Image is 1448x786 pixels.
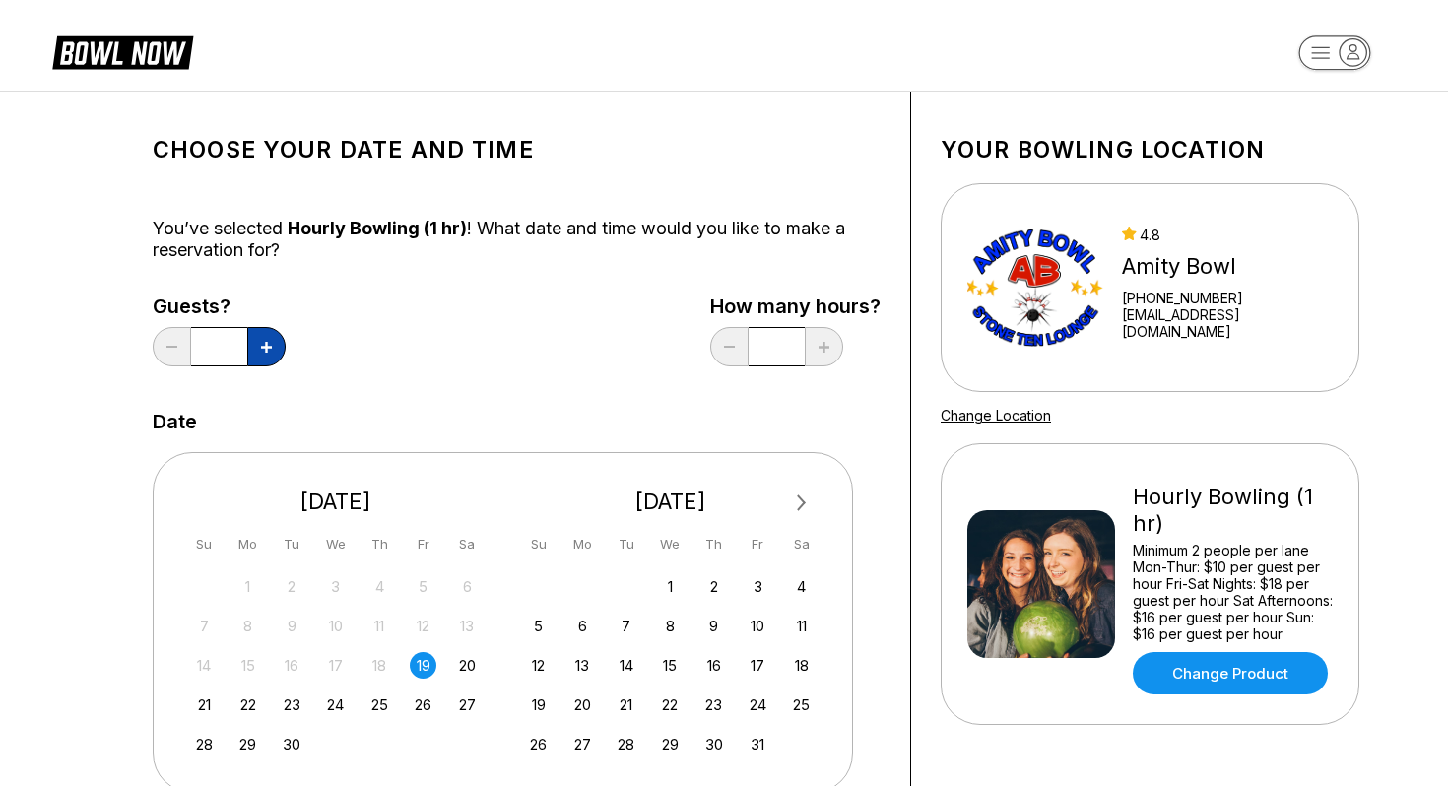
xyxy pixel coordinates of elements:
[1133,652,1328,694] a: Change Product
[279,731,305,757] div: Choose Tuesday, September 30th, 2025
[279,613,305,639] div: Not available Tuesday, September 9th, 2025
[613,531,639,557] div: Tu
[525,691,552,718] div: Choose Sunday, October 19th, 2025
[153,136,881,164] h1: Choose your Date and time
[279,531,305,557] div: Tu
[523,571,819,757] div: month 2025-10
[322,531,349,557] div: We
[569,613,596,639] div: Choose Monday, October 6th, 2025
[454,613,481,639] div: Not available Saturday, September 13th, 2025
[657,731,684,757] div: Choose Wednesday, October 29th, 2025
[188,571,484,757] div: month 2025-09
[745,691,771,718] div: Choose Friday, October 24th, 2025
[279,573,305,600] div: Not available Tuesday, September 2nd, 2025
[410,573,436,600] div: Not available Friday, September 5th, 2025
[657,691,684,718] div: Choose Wednesday, October 22nd, 2025
[1122,290,1333,306] div: [PHONE_NUMBER]
[234,691,261,718] div: Choose Monday, September 22nd, 2025
[657,573,684,600] div: Choose Wednesday, October 1st, 2025
[234,573,261,600] div: Not available Monday, September 1st, 2025
[322,652,349,679] div: Not available Wednesday, September 17th, 2025
[788,573,815,600] div: Choose Saturday, October 4th, 2025
[710,295,881,317] label: How many hours?
[745,573,771,600] div: Choose Friday, October 3rd, 2025
[153,218,881,261] div: You’ve selected ! What date and time would you like to make a reservation for?
[657,613,684,639] div: Choose Wednesday, October 8th, 2025
[613,691,639,718] div: Choose Tuesday, October 21st, 2025
[234,652,261,679] div: Not available Monday, September 15th, 2025
[234,531,261,557] div: Mo
[410,691,436,718] div: Choose Friday, September 26th, 2025
[569,691,596,718] div: Choose Monday, October 20th, 2025
[967,214,1104,361] img: Amity Bowl
[525,531,552,557] div: Su
[191,731,218,757] div: Choose Sunday, September 28th, 2025
[745,652,771,679] div: Choose Friday, October 17th, 2025
[788,652,815,679] div: Choose Saturday, October 18th, 2025
[700,613,727,639] div: Choose Thursday, October 9th, 2025
[657,652,684,679] div: Choose Wednesday, October 15th, 2025
[153,411,197,432] label: Date
[700,691,727,718] div: Choose Thursday, October 23rd, 2025
[745,613,771,639] div: Choose Friday, October 10th, 2025
[153,295,286,317] label: Guests?
[322,691,349,718] div: Choose Wednesday, September 24th, 2025
[454,652,481,679] div: Choose Saturday, September 20th, 2025
[191,613,218,639] div: Not available Sunday, September 7th, 2025
[234,731,261,757] div: Choose Monday, September 29th, 2025
[569,652,596,679] div: Choose Monday, October 13th, 2025
[788,613,815,639] div: Choose Saturday, October 11th, 2025
[700,731,727,757] div: Choose Thursday, October 30th, 2025
[525,613,552,639] div: Choose Sunday, October 5th, 2025
[700,531,727,557] div: Th
[745,531,771,557] div: Fr
[745,731,771,757] div: Choose Friday, October 31st, 2025
[613,652,639,679] div: Choose Tuesday, October 14th, 2025
[700,573,727,600] div: Choose Thursday, October 2nd, 2025
[788,691,815,718] div: Choose Saturday, October 25th, 2025
[366,613,393,639] div: Not available Thursday, September 11th, 2025
[366,531,393,557] div: Th
[191,531,218,557] div: Su
[613,731,639,757] div: Choose Tuesday, October 28th, 2025
[234,613,261,639] div: Not available Monday, September 8th, 2025
[410,613,436,639] div: Not available Friday, September 12th, 2025
[454,573,481,600] div: Not available Saturday, September 6th, 2025
[613,613,639,639] div: Choose Tuesday, October 7th, 2025
[657,531,684,557] div: We
[569,531,596,557] div: Mo
[1133,484,1333,537] div: Hourly Bowling (1 hr)
[967,510,1115,658] img: Hourly Bowling (1 hr)
[366,691,393,718] div: Choose Thursday, September 25th, 2025
[366,652,393,679] div: Not available Thursday, September 18th, 2025
[322,573,349,600] div: Not available Wednesday, September 3rd, 2025
[410,531,436,557] div: Fr
[941,407,1051,424] a: Change Location
[410,652,436,679] div: Choose Friday, September 19th, 2025
[941,136,1359,164] h1: Your bowling location
[1122,253,1333,280] div: Amity Bowl
[1122,227,1333,243] div: 4.8
[525,731,552,757] div: Choose Sunday, October 26th, 2025
[786,488,818,519] button: Next Month
[454,691,481,718] div: Choose Saturday, September 27th, 2025
[569,731,596,757] div: Choose Monday, October 27th, 2025
[183,489,489,515] div: [DATE]
[191,691,218,718] div: Choose Sunday, September 21st, 2025
[525,652,552,679] div: Choose Sunday, October 12th, 2025
[700,652,727,679] div: Choose Thursday, October 16th, 2025
[288,218,467,238] span: Hourly Bowling (1 hr)
[1133,542,1333,642] div: Minimum 2 people per lane Mon-Thur: $10 per guest per hour Fri-Sat Nights: $18 per guest per hour...
[366,573,393,600] div: Not available Thursday, September 4th, 2025
[788,531,815,557] div: Sa
[279,652,305,679] div: Not available Tuesday, September 16th, 2025
[518,489,823,515] div: [DATE]
[454,531,481,557] div: Sa
[191,652,218,679] div: Not available Sunday, September 14th, 2025
[279,691,305,718] div: Choose Tuesday, September 23rd, 2025
[322,613,349,639] div: Not available Wednesday, September 10th, 2025
[1122,306,1333,340] a: [EMAIL_ADDRESS][DOMAIN_NAME]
